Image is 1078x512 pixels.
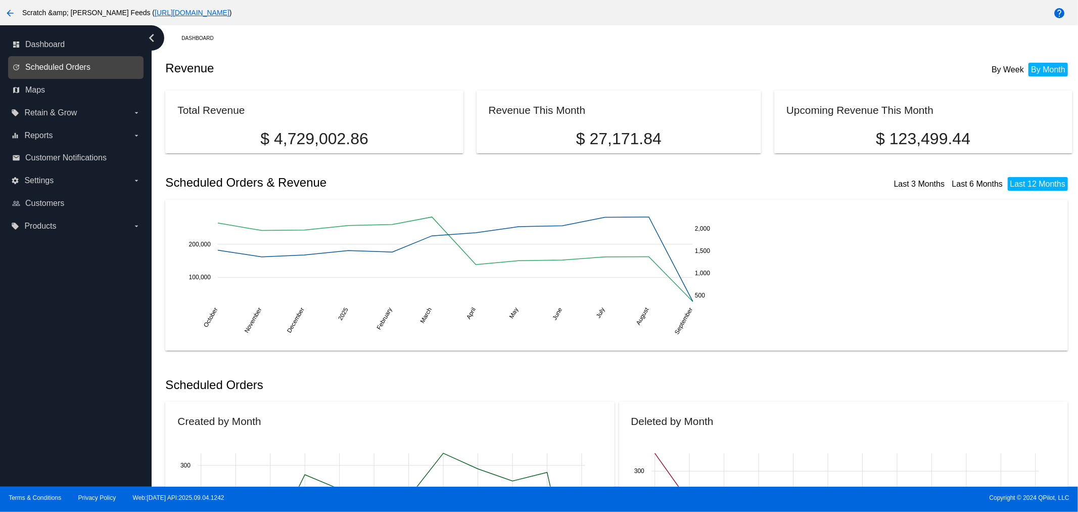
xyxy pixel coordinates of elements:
text: May [508,306,520,320]
span: Retain & Grow [24,108,77,117]
span: Products [24,222,56,231]
i: map [12,86,20,94]
h2: Created by Month [177,415,261,427]
text: April [465,306,478,320]
i: arrow_drop_down [132,109,140,117]
h2: Revenue [165,61,619,75]
text: November [243,306,263,334]
a: Web:[DATE] API:2025.09.04.1242 [133,494,224,501]
span: Settings [24,176,54,185]
i: local_offer [11,109,19,117]
a: Last 12 Months [1010,180,1065,188]
text: 300 [634,468,644,475]
span: Customers [25,199,64,208]
h2: Revenue This Month [489,104,586,116]
i: equalizer [11,132,19,140]
a: Last 6 Months [952,180,1003,188]
h2: Total Revenue [177,104,245,116]
mat-icon: help [1053,7,1065,19]
p: $ 27,171.84 [489,130,749,148]
a: update Scheduled Orders [12,59,140,75]
span: Scratch &amp; [PERSON_NAME] Feeds ( ) [22,9,232,17]
i: email [12,154,20,162]
i: arrow_drop_down [132,177,140,185]
text: March [419,306,434,324]
text: February [376,306,394,331]
text: 300 [180,462,191,469]
a: email Customer Notifications [12,150,140,166]
h2: Deleted by Month [631,415,714,427]
a: Terms & Conditions [9,494,61,501]
a: people_outline Customers [12,195,140,211]
span: Scheduled Orders [25,63,90,72]
i: local_offer [11,222,19,230]
text: 1,500 [695,247,710,254]
h2: Upcoming Revenue This Month [786,104,933,116]
text: June [551,306,564,321]
span: Reports [24,131,53,140]
i: people_outline [12,199,20,207]
i: dashboard [12,40,20,49]
a: Privacy Policy [78,494,116,501]
text: 2025 [337,306,350,321]
li: By Week [989,63,1026,76]
span: Dashboard [25,40,65,49]
text: July [595,306,606,319]
text: 1,000 [695,270,710,277]
i: chevron_left [144,30,160,46]
text: 2,000 [695,225,710,232]
p: $ 123,499.44 [786,130,1060,148]
text: 200,000 [189,240,211,247]
text: August [635,306,650,326]
a: dashboard Dashboard [12,36,140,53]
i: arrow_drop_down [132,132,140,140]
a: Dashboard [181,30,222,46]
span: Maps [25,86,45,95]
a: [URL][DOMAIN_NAME] [155,9,229,17]
p: $ 4,729,002.86 [177,130,451,148]
text: 500 [695,292,705,299]
text: 100,000 [189,274,211,281]
i: update [12,63,20,71]
i: settings [11,177,19,185]
a: map Maps [12,82,140,98]
text: October [203,306,219,328]
i: arrow_drop_down [132,222,140,230]
a: Last 3 Months [894,180,945,188]
text: December [286,306,306,334]
h2: Scheduled Orders & Revenue [165,176,619,190]
h2: Scheduled Orders [165,378,619,392]
span: Customer Notifications [25,153,107,162]
mat-icon: arrow_back [4,7,16,19]
span: Copyright © 2024 QPilot, LLC [548,494,1069,501]
text: September [674,306,694,335]
li: By Month [1028,63,1068,76]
